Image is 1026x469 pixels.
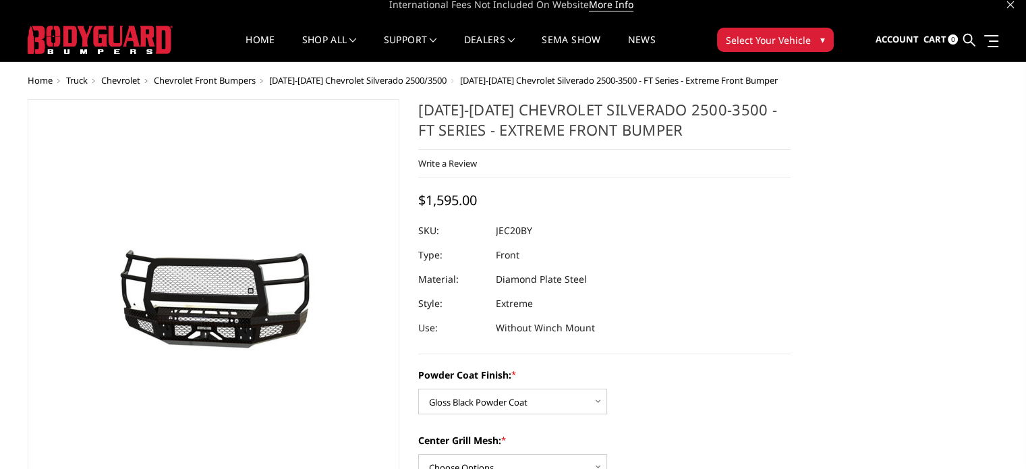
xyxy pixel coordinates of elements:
button: Select Your Vehicle [717,28,834,52]
dt: Material: [418,267,486,292]
dd: Extreme [496,292,533,316]
a: Account [875,22,918,58]
span: Select Your Vehicle [726,33,811,47]
a: shop all [302,35,357,61]
dd: Front [496,243,519,267]
dt: SKU: [418,219,486,243]
a: Home [246,35,275,61]
span: Cart [923,33,946,45]
dt: Use: [418,316,486,340]
h1: [DATE]-[DATE] Chevrolet Silverado 2500-3500 - FT Series - Extreme Front Bumper [418,99,791,150]
a: Cart 0 [923,22,958,58]
label: Center Grill Mesh: [418,433,791,447]
dd: Diamond Plate Steel [496,267,587,292]
span: $1,595.00 [418,191,477,209]
dd: Without Winch Mount [496,316,595,340]
a: Write a Review [418,157,477,169]
label: Powder Coat Finish: [418,368,791,382]
a: Truck [66,74,88,86]
span: [DATE]-[DATE] Chevrolet Silverado 2500-3500 - FT Series - Extreme Front Bumper [460,74,778,86]
img: BODYGUARD BUMPERS [28,26,173,54]
a: Chevrolet [101,74,140,86]
a: Support [384,35,437,61]
span: ▾ [820,32,825,47]
dt: Type: [418,243,486,267]
a: News [627,35,655,61]
dt: Style: [418,292,486,316]
a: SEMA Show [542,35,600,61]
a: [DATE]-[DATE] Chevrolet Silverado 2500/3500 [269,74,447,86]
span: 0 [948,34,958,45]
span: Account [875,33,918,45]
a: Home [28,74,53,86]
a: Dealers [464,35,515,61]
dd: JEC20BY [496,219,532,243]
a: Chevrolet Front Bumpers [154,74,256,86]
